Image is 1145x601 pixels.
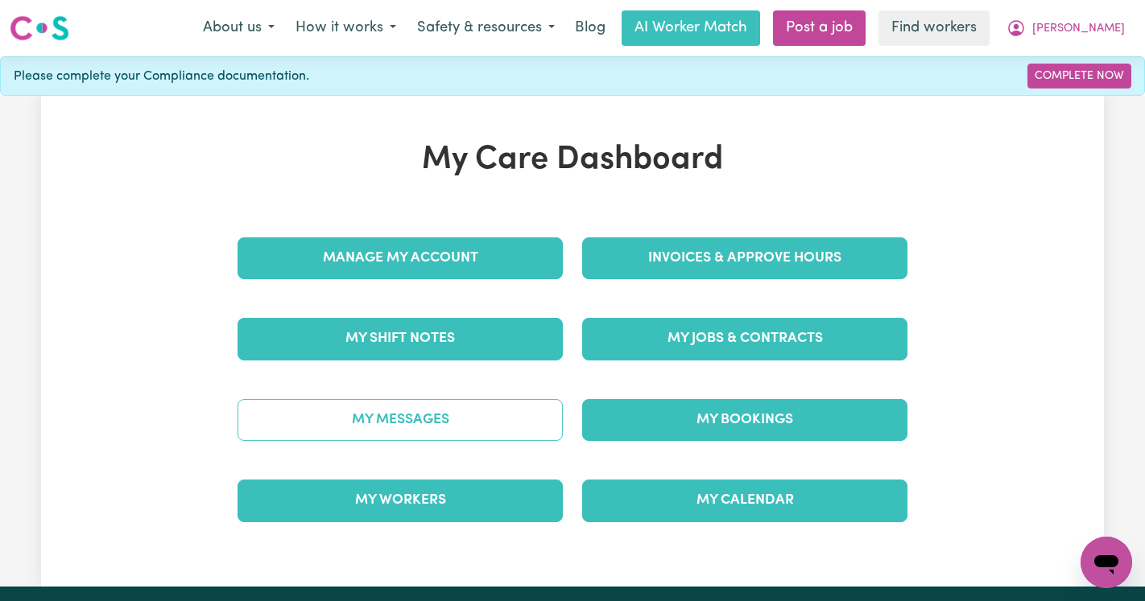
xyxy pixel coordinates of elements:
iframe: Button to launch messaging window [1081,537,1132,588]
a: Manage My Account [238,237,563,279]
img: Careseekers logo [10,14,69,43]
button: About us [192,11,285,45]
a: My Jobs & Contracts [582,318,907,360]
a: Invoices & Approve Hours [582,237,907,279]
span: [PERSON_NAME] [1032,20,1125,38]
a: Post a job [773,10,866,46]
span: Please complete your Compliance documentation. [14,67,309,86]
h1: My Care Dashboard [228,141,917,179]
a: My Shift Notes [238,318,563,360]
button: How it works [285,11,407,45]
a: Find workers [878,10,990,46]
a: My Bookings [582,399,907,441]
a: AI Worker Match [622,10,760,46]
a: My Messages [238,399,563,441]
a: Complete Now [1027,64,1131,89]
button: My Account [996,11,1135,45]
a: My Calendar [582,480,907,521]
a: Blog [565,10,615,46]
a: My Workers [238,480,563,521]
a: Careseekers logo [10,10,69,47]
button: Safety & resources [407,11,565,45]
